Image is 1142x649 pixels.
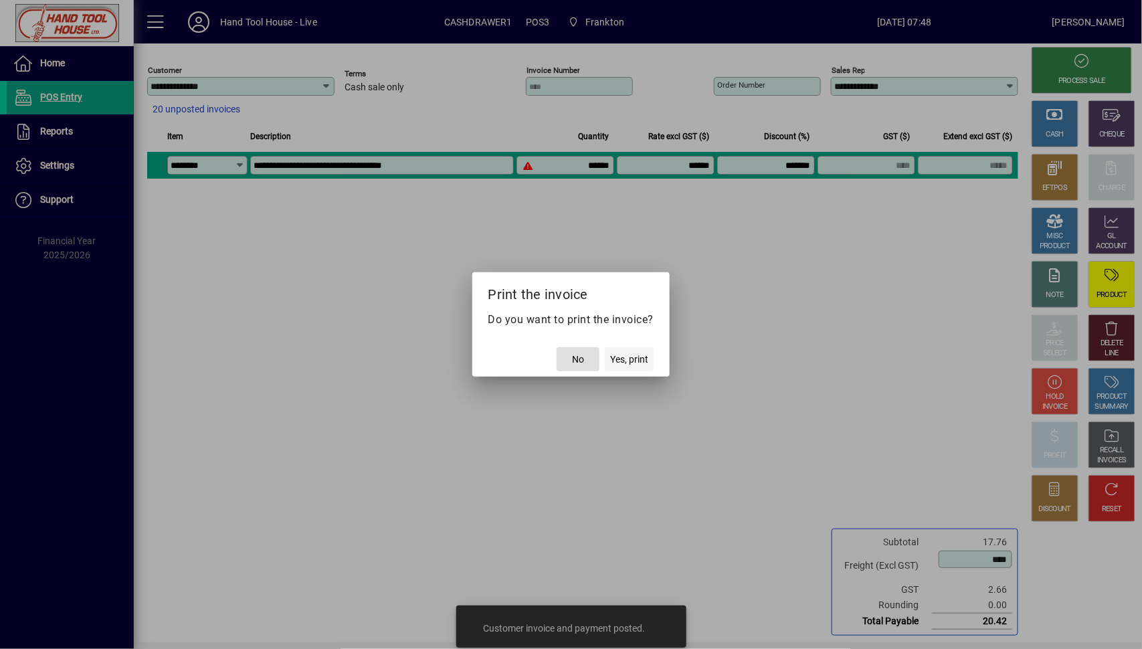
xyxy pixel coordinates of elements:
span: Yes, print [610,353,648,367]
span: No [572,353,584,367]
button: Yes, print [605,347,654,371]
p: Do you want to print the invoice? [488,312,654,328]
h2: Print the invoice [472,272,670,311]
button: No [557,347,599,371]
